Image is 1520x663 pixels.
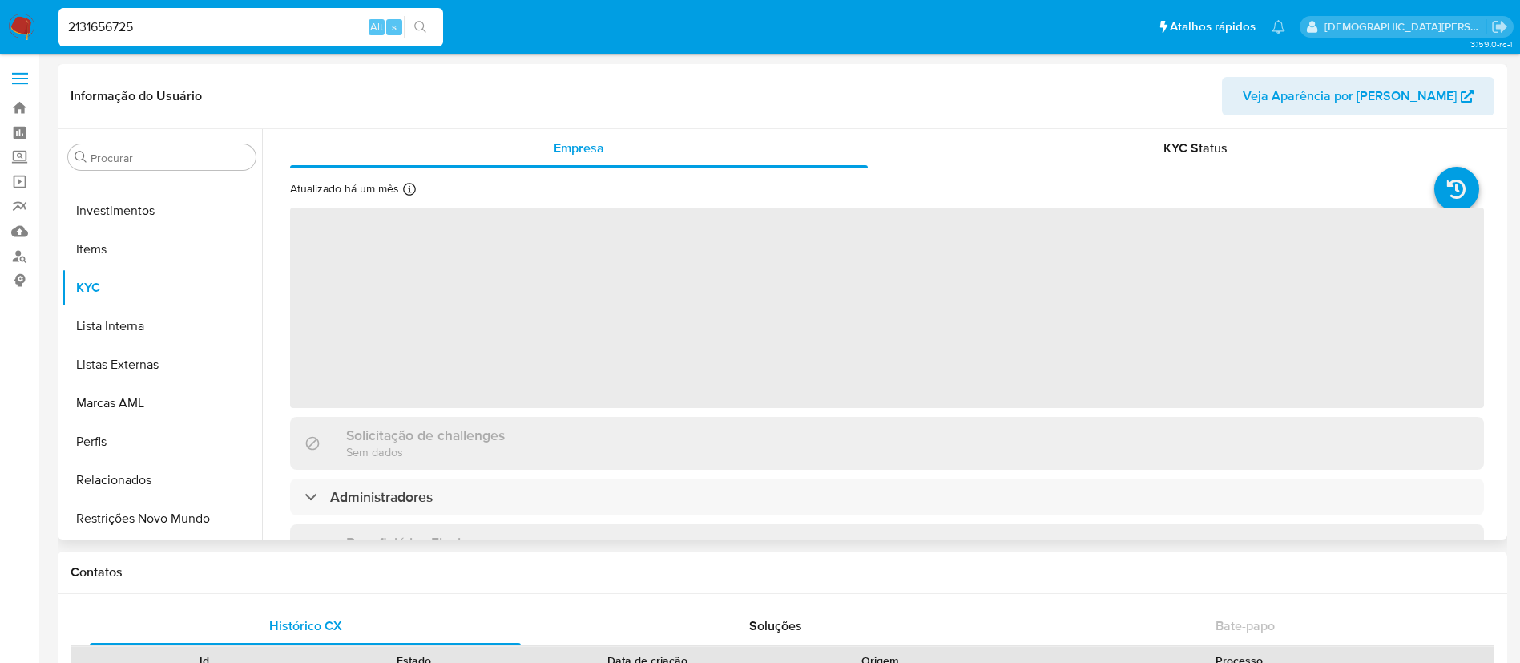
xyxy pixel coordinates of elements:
[392,19,397,34] span: s
[62,307,262,346] button: Lista Interna
[91,151,249,165] input: Procurar
[1272,20,1285,34] a: Notificações
[1163,139,1228,157] span: KYC Status
[346,534,467,552] h3: Beneficiários Finais
[62,499,262,538] button: Restrições Novo Mundo
[71,564,1494,580] h1: Contatos
[290,208,1484,408] span: ‌
[62,461,262,499] button: Relacionados
[290,417,1484,469] div: Solicitação de challengesSem dados
[404,16,437,38] button: search-icon
[1170,18,1256,35] span: Atalhos rápidos
[1216,617,1275,635] span: Bate-papo
[346,444,505,459] p: Sem dados
[62,384,262,422] button: Marcas AML
[290,524,1484,576] div: Beneficiários Finais
[1243,77,1457,115] span: Veja Aparência por [PERSON_NAME]
[330,488,433,506] h3: Administradores
[75,151,87,164] button: Procurar
[269,617,342,635] span: Histórico CX
[290,479,1484,515] div: Administradores
[62,230,262,269] button: Items
[1324,19,1486,34] p: thais.asantos@mercadolivre.com
[58,17,443,38] input: Pesquise usuários ou casos...
[1222,77,1494,115] button: Veja Aparência por [PERSON_NAME]
[749,617,802,635] span: Soluções
[370,19,383,34] span: Alt
[62,422,262,461] button: Perfis
[62,192,262,230] button: Investimentos
[290,181,399,196] p: Atualizado há um mês
[62,269,262,307] button: KYC
[71,88,202,104] h1: Informação do Usuário
[62,346,262,384] button: Listas Externas
[346,427,505,444] h3: Solicitação de challenges
[554,139,604,157] span: Empresa
[1491,18,1508,35] a: Sair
